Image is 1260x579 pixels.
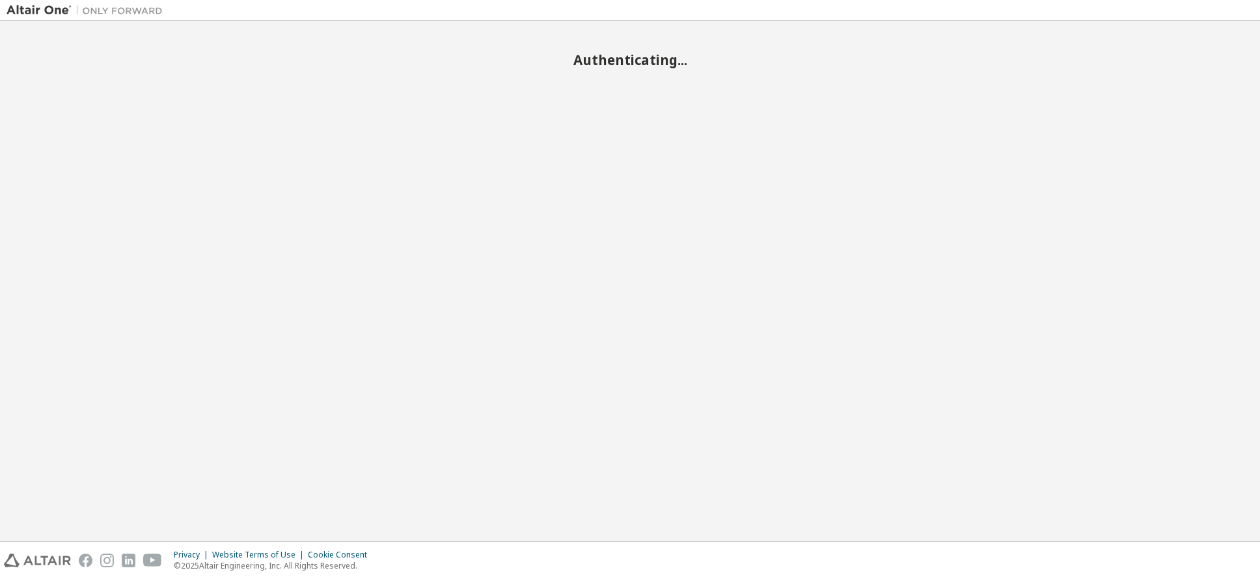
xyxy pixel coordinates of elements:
img: instagram.svg [100,554,114,567]
img: linkedin.svg [122,554,135,567]
img: Altair One [7,4,169,17]
img: youtube.svg [143,554,162,567]
img: facebook.svg [79,554,92,567]
div: Cookie Consent [308,550,375,560]
div: Website Terms of Use [212,550,308,560]
img: altair_logo.svg [4,554,71,567]
div: Privacy [174,550,212,560]
p: © 2025 Altair Engineering, Inc. All Rights Reserved. [174,560,375,571]
h2: Authenticating... [7,51,1253,68]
